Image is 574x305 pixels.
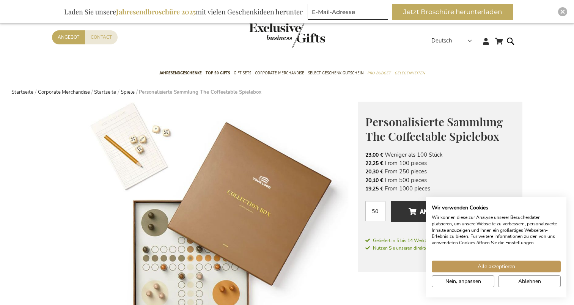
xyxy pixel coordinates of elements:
[478,263,515,270] span: Alle akzeptieren
[249,23,287,48] a: store logo
[432,204,561,211] h2: Wir verwenden Cookies
[432,261,561,272] button: Akzeptieren Sie alle cookies
[431,36,477,45] div: Deutsch
[365,177,383,184] span: 20,10 €
[94,89,116,96] a: Startseite
[38,89,90,96] a: Corporate Merchandise
[365,159,515,167] li: From 100 pieces
[308,4,390,22] form: marketing offers and promotions
[52,30,85,44] a: Angebot
[308,4,388,20] input: E-Mail-Adresse
[518,277,541,285] span: Ablehnen
[249,23,325,48] img: Exclusive Business gifts logo
[365,201,385,221] input: Menge
[365,167,515,176] li: From 250 pieces
[85,30,118,44] a: Contact
[234,69,251,77] span: Gift Sets
[61,4,306,20] div: Laden Sie unsere mit vielen Geschenkideen herunter
[365,114,503,144] span: Personalisierte Sammlung The Coffeetable Spielebox
[121,89,135,96] a: Spiele
[365,168,383,175] span: 20,30 €
[432,275,494,287] button: cookie Einstellungen anpassen
[255,69,304,77] span: Corporate Merchandise
[159,69,202,77] span: Jahresendgeschenke
[11,89,33,96] a: Startseite
[395,69,425,77] span: Gelegenheiten
[409,206,497,218] span: Anpassen und ergänzen
[365,184,515,193] li: From 1000 pieces
[116,7,196,16] b: Jahresendbroschüre 2025
[392,4,513,20] button: Jetzt Broschüre herunterladen
[139,89,261,96] strong: Personalisierte Sammlung The Coffeetable Spielebox
[206,69,230,77] span: TOP 50 Gifts
[365,245,461,251] span: Nutzen Sie unseren direkten Versandservice
[365,176,515,184] li: From 500 pieces
[365,185,383,192] span: 19,25 €
[367,69,391,77] span: Pro Budget
[365,151,515,159] li: Weniger als 100 Stück
[365,237,515,244] a: Geliefert in 5 bis 14 Werktagen
[445,277,481,285] span: Nein, anpassen
[308,69,363,77] span: Select Geschenk Gutschein
[560,9,565,14] img: Close
[365,244,461,252] a: Nutzen Sie unseren direkten Versandservice
[498,275,561,287] button: Alle verweigern cookies
[432,214,561,246] p: Wir können diese zur Analyse unserer Besucherdaten platzieren, um unsere Webseite zu verbessern, ...
[365,151,383,159] span: 23,00 €
[391,201,514,222] button: Anpassen und ergänzen
[431,36,452,45] span: Deutsch
[558,7,567,16] div: Close
[365,160,383,167] span: 22,25 €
